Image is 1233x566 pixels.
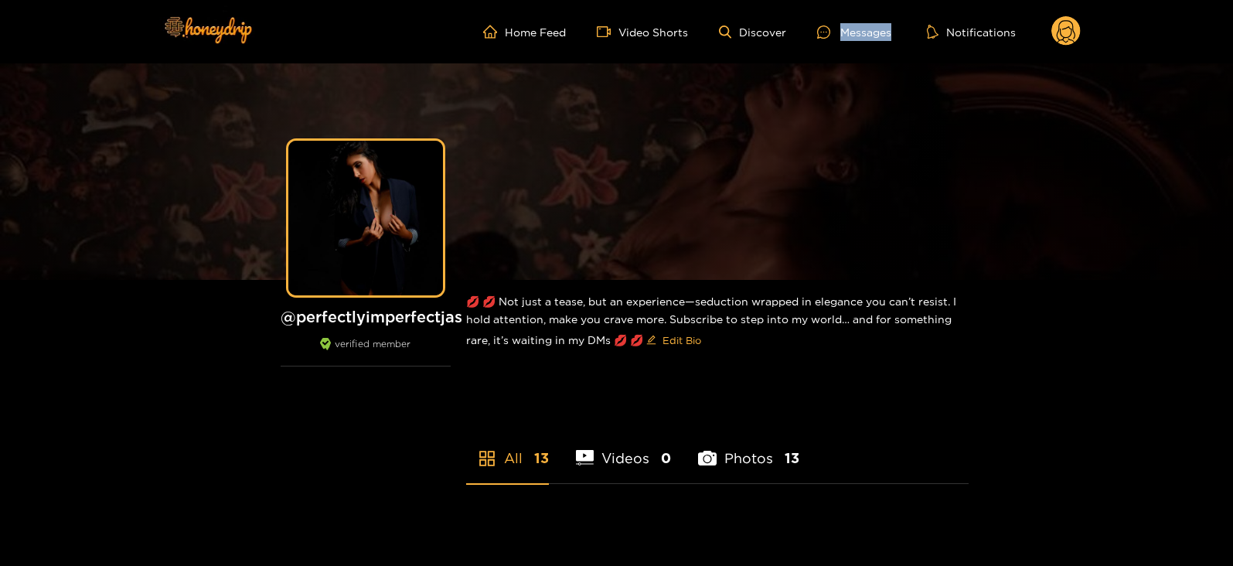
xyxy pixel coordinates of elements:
[719,26,786,39] a: Discover
[661,448,671,468] span: 0
[483,25,566,39] a: Home Feed
[576,414,672,483] li: Videos
[643,328,704,353] button: editEdit Bio
[281,307,451,326] h1: @ perfectlyimperfectjas
[922,24,1020,39] button: Notifications
[646,335,656,346] span: edit
[478,449,496,468] span: appstore
[466,414,549,483] li: All
[534,448,549,468] span: 13
[281,338,451,367] div: verified member
[698,414,799,483] li: Photos
[662,332,701,348] span: Edit Bio
[785,448,799,468] span: 13
[597,25,618,39] span: video-camera
[466,280,969,365] div: 💋 💋 Not just a tease, but an experience—seduction wrapped in elegance you can’t resist. I hold at...
[483,25,505,39] span: home
[817,23,891,41] div: Messages
[597,25,688,39] a: Video Shorts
